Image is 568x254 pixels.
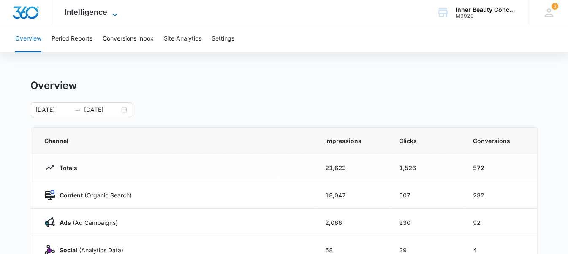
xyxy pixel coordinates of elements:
[326,136,379,145] span: Impressions
[74,106,81,113] span: swap-right
[60,192,83,199] strong: Content
[55,218,118,227] p: (Ad Campaigns)
[55,191,132,200] p: (Organic Search)
[463,181,537,209] td: 282
[389,181,463,209] td: 507
[389,209,463,236] td: 230
[400,136,453,145] span: Clicks
[45,190,55,200] img: Content
[36,105,71,114] input: Start date
[31,79,77,92] h1: Overview
[552,3,558,10] div: notifications count
[74,106,81,113] span: to
[315,209,389,236] td: 2,066
[164,25,201,52] button: Site Analytics
[84,105,120,114] input: End date
[315,181,389,209] td: 18,047
[45,217,55,227] img: Ads
[60,246,78,254] strong: Social
[55,163,78,172] p: Totals
[15,25,41,52] button: Overview
[389,154,463,181] td: 1,526
[52,25,92,52] button: Period Reports
[60,219,71,226] strong: Ads
[463,209,537,236] td: 92
[315,154,389,181] td: 21,623
[103,25,154,52] button: Conversions Inbox
[473,136,524,145] span: Conversions
[45,136,305,145] span: Channel
[456,6,517,13] div: account name
[552,3,558,10] span: 1
[456,13,517,19] div: account id
[463,154,537,181] td: 572
[65,8,108,16] span: Intelligence
[212,25,234,52] button: Settings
